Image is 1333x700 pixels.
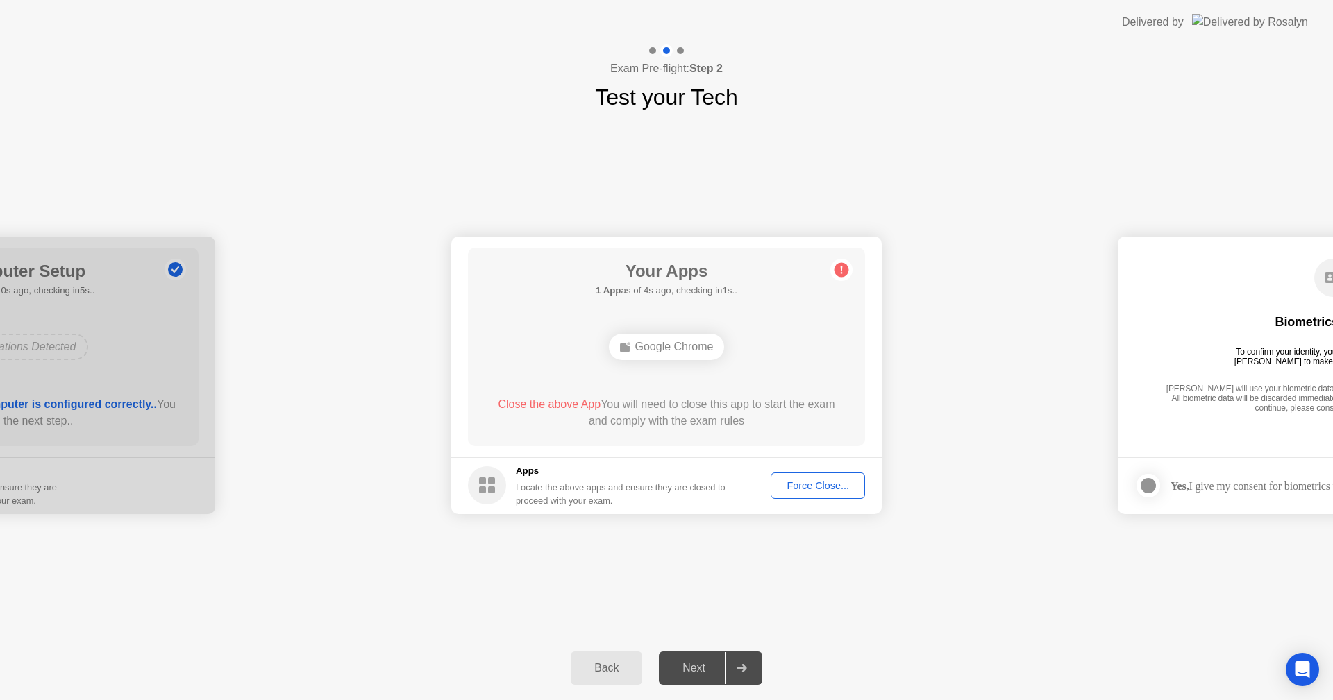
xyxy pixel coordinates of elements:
[595,80,738,114] h1: Test your Tech
[771,472,865,499] button: Force Close...
[596,285,621,296] b: 1 App
[516,464,726,478] h5: Apps
[1171,480,1189,492] strong: Yes,
[659,651,762,685] button: Next
[663,662,725,674] div: Next
[596,259,737,284] h1: Your Apps
[516,481,726,507] div: Locate the above apps and ensure they are closed to proceed with your exam.
[488,396,846,429] div: You will need to close this app to start the exam and comply with the exam rules
[498,398,601,410] span: Close the above App
[609,334,725,360] div: Google Chrome
[575,662,638,674] div: Back
[776,480,860,491] div: Force Close...
[1192,14,1308,30] img: Delivered by Rosalyn
[610,60,723,77] h4: Exam Pre-flight:
[571,651,642,685] button: Back
[689,62,723,74] b: Step 2
[1122,14,1184,31] div: Delivered by
[1286,653,1319,686] div: Open Intercom Messenger
[596,284,737,298] h5: as of 4s ago, checking in1s..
